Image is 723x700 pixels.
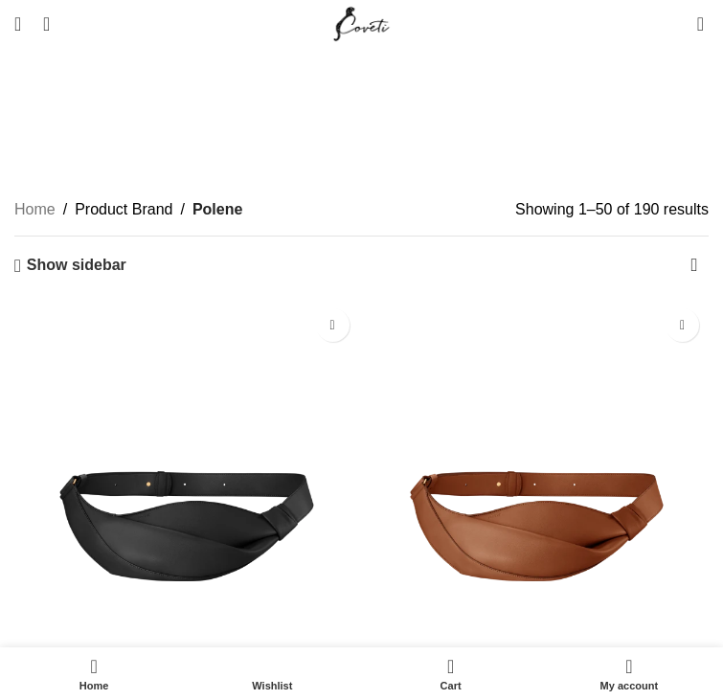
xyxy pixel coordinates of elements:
span: Cart [372,680,531,692]
span: 0 [698,10,712,24]
select: Shop order [680,251,709,280]
a: Site logo [329,14,394,31]
h1: Polene [307,96,415,137]
a: Home [14,197,56,222]
span: 0 [448,652,463,666]
a: Wishlist [183,652,361,695]
a: Categories [316,147,406,164]
a: My account [540,652,718,695]
a: Neyu Edition Smooth Black Bag [14,299,359,644]
span: Product Brand [75,197,172,222]
div: My cart [362,652,540,695]
a: Search [31,5,50,43]
span: Wishlist [192,680,351,692]
span: Home [14,680,173,692]
img: Polene [14,299,359,644]
a: 0 Cart [362,652,540,695]
div: My wishlist [183,652,361,695]
img: Polene [365,299,710,644]
a: Fancy designing your own shoe? | Discover Now [196,56,528,73]
a: Open mobile menu [5,5,31,43]
a: 0 [688,5,713,43]
nav: Breadcrumb [14,197,242,222]
span: My account [550,680,709,692]
span: Polene [192,197,242,222]
a: Neyu Edition Smooth Cognac Bag [365,299,710,644]
div: My Wishlist [668,5,688,43]
a: Home [5,652,183,695]
a: Show sidebar [14,257,126,275]
p: Showing 1–50 of 190 results [515,197,709,222]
